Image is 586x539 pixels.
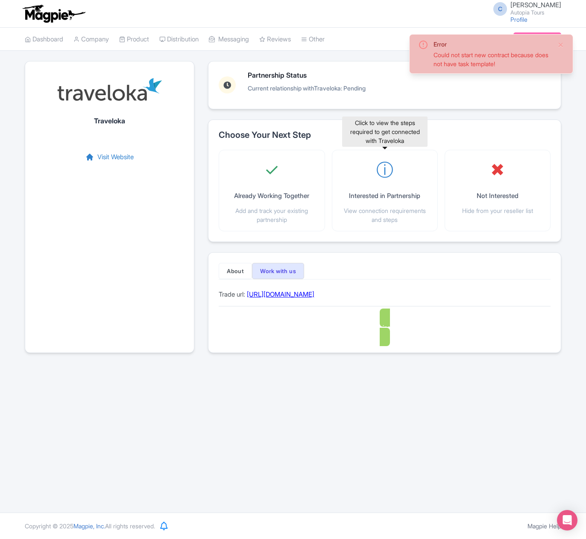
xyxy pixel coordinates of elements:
[56,72,163,107] img: tkjxawgstogkiukjdzxz.svg
[219,290,245,298] span: Trade url:
[314,84,341,92] span: Traveloka
[339,157,431,224] button: ⓘ Interested in Partnership View connection requirements and steps
[234,191,309,201] p: Already Working Together
[73,522,105,530] span: Magpie, Inc.
[226,206,317,224] p: Add and track your existing partnership
[226,157,317,224] button: ✓ Already Working Together Add and track your existing partnership
[434,40,551,49] div: Error
[94,117,125,125] h1: Traveloka
[462,157,533,215] button: ✖ Not Interested Hide from your reseller list
[219,130,551,140] h2: Choose Your Next Step
[248,72,366,79] h3: Partnership Status
[510,1,561,9] span: [PERSON_NAME]
[513,32,561,45] a: Subscription
[21,4,87,23] img: logo-ab69f6fb50320c5b225c76a69d11143b.png
[119,28,149,51] a: Product
[434,50,551,68] div: Could not start new contract because does not have task template!
[527,522,561,530] a: Magpie Help
[25,28,63,51] a: Dashboard
[73,28,109,51] a: Company
[493,2,507,16] span: C
[510,10,561,15] small: Autopia Tours
[209,28,249,51] a: Messaging
[219,263,252,279] button: About
[349,191,420,201] p: Interested in Partnership
[557,40,564,50] button: Close
[335,309,434,346] a: I'm already working with Traveloka
[247,290,314,298] a: [URL][DOMAIN_NAME]
[264,157,279,183] span: ✓
[252,263,304,279] button: Work with us
[85,152,134,162] a: Visit Website
[462,206,533,215] p: Hide from your reseller list
[159,28,199,51] a: Distribution
[557,510,577,530] div: Open Intercom Messenger
[477,191,519,201] p: Not Interested
[342,117,428,147] div: Click to view the steps required to get connected with Traveloka
[339,206,431,224] p: View connection requirements and steps
[259,28,291,51] a: Reviews
[488,2,561,15] a: C [PERSON_NAME] Autopia Tours
[248,84,366,93] p: Current relationship with : Pending
[335,323,434,333] p: I'm already working with Traveloka
[510,16,527,23] a: Profile
[301,28,325,51] a: Other
[376,157,393,183] span: ⓘ
[490,157,505,183] span: ✖
[20,522,160,530] div: Copyright © 2025 All rights reserved.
